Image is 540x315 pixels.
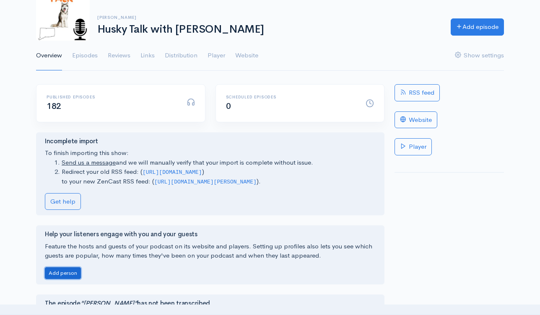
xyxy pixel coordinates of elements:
a: Add episode [451,18,504,36]
h6: Published episodes [47,95,177,99]
li: and we will manually verify that your import is complete without issue. [62,158,376,168]
button: Add person [45,267,81,279]
span: 0 [226,101,231,111]
a: Send us a message [62,158,116,166]
a: Get help [45,193,81,210]
code: [URL][DOMAIN_NAME][PERSON_NAME] [154,179,257,185]
h6: [PERSON_NAME] [97,15,441,20]
h1: Husky Talk with [PERSON_NAME] [97,23,441,36]
a: Links [140,41,155,71]
a: Distribution [165,41,197,71]
h4: Help your listeners engage with you and your guests [45,231,376,238]
a: Website [395,111,437,129]
li: Redirect your old RSS feed: ( ) to your new ZenCast RSS feed: ( ). [62,167,376,186]
a: RSS feed [395,84,440,101]
a: Episodes [72,41,98,71]
h4: The episode has not been transcribed [45,300,376,307]
a: Player [208,41,225,71]
h4: Incomplete import [45,138,376,145]
span: 182 [47,101,61,111]
div: To finish importing this show: [45,138,376,210]
a: Overview [36,41,62,71]
a: Website [235,41,258,71]
h6: Scheduled episodes [226,95,356,99]
i: "[PERSON_NAME]" [80,299,138,307]
a: Player [395,138,432,155]
p: Feature the hosts and guests of your podcast on its website and players. Setting up profiles also... [45,242,376,261]
a: Reviews [108,41,130,71]
code: [URL][DOMAIN_NAME] [143,169,202,176]
a: Show settings [455,41,504,71]
a: Add person [45,269,81,276]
